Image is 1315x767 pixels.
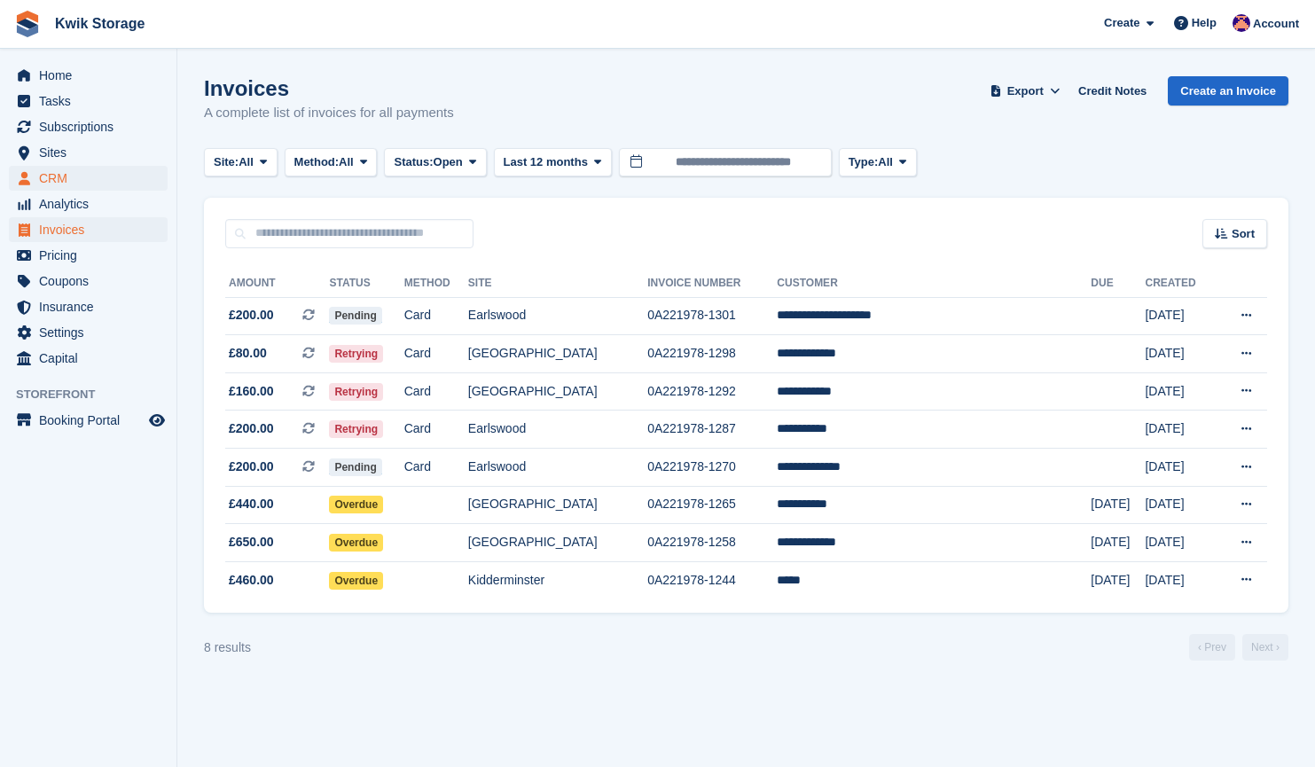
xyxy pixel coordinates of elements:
[9,89,168,113] a: menu
[647,524,777,562] td: 0A221978-1258
[239,153,254,171] span: All
[1145,335,1215,373] td: [DATE]
[9,217,168,242] a: menu
[468,486,647,524] td: [GEOGRAPHIC_DATA]
[229,533,274,552] span: £650.00
[1091,561,1145,599] td: [DATE]
[468,270,647,298] th: Site
[468,524,647,562] td: [GEOGRAPHIC_DATA]
[404,372,468,411] td: Card
[1104,14,1139,32] span: Create
[39,269,145,293] span: Coupons
[1192,14,1217,32] span: Help
[1145,486,1215,524] td: [DATE]
[849,153,879,171] span: Type:
[1145,372,1215,411] td: [DATE]
[229,419,274,438] span: £200.00
[647,561,777,599] td: 0A221978-1244
[647,372,777,411] td: 0A221978-1292
[204,148,278,177] button: Site: All
[394,153,433,171] span: Status:
[404,335,468,373] td: Card
[494,148,612,177] button: Last 12 months
[39,114,145,139] span: Subscriptions
[1253,15,1299,33] span: Account
[404,449,468,487] td: Card
[1091,524,1145,562] td: [DATE]
[214,153,239,171] span: Site:
[229,495,274,513] span: £440.00
[9,114,168,139] a: menu
[39,294,145,319] span: Insurance
[329,270,403,298] th: Status
[229,306,274,325] span: £200.00
[204,103,454,123] p: A complete list of invoices for all payments
[329,534,383,552] span: Overdue
[434,153,463,171] span: Open
[39,243,145,268] span: Pricing
[1071,76,1154,106] a: Credit Notes
[504,153,588,171] span: Last 12 months
[9,408,168,433] a: menu
[1007,82,1044,100] span: Export
[384,148,486,177] button: Status: Open
[9,294,168,319] a: menu
[229,571,274,590] span: £460.00
[9,63,168,88] a: menu
[468,297,647,335] td: Earlswood
[39,217,145,242] span: Invoices
[329,383,383,401] span: Retrying
[1186,634,1292,661] nav: Page
[1145,524,1215,562] td: [DATE]
[204,638,251,657] div: 8 results
[204,76,454,100] h1: Invoices
[468,372,647,411] td: [GEOGRAPHIC_DATA]
[39,140,145,165] span: Sites
[1233,14,1250,32] img: Jade Stanley
[404,297,468,335] td: Card
[839,148,917,177] button: Type: All
[647,486,777,524] td: 0A221978-1265
[1189,634,1235,661] a: Previous
[339,153,354,171] span: All
[647,270,777,298] th: Invoice Number
[285,148,378,177] button: Method: All
[1145,411,1215,449] td: [DATE]
[986,76,1064,106] button: Export
[9,320,168,345] a: menu
[9,243,168,268] a: menu
[16,386,176,403] span: Storefront
[9,140,168,165] a: menu
[777,270,1091,298] th: Customer
[329,496,383,513] span: Overdue
[1242,634,1288,661] a: Next
[468,561,647,599] td: Kidderminster
[468,449,647,487] td: Earlswood
[9,192,168,216] a: menu
[329,420,383,438] span: Retrying
[39,192,145,216] span: Analytics
[329,458,381,476] span: Pending
[39,320,145,345] span: Settings
[39,346,145,371] span: Capital
[468,411,647,449] td: Earlswood
[48,9,152,38] a: Kwik Storage
[1145,297,1215,335] td: [DATE]
[39,63,145,88] span: Home
[647,411,777,449] td: 0A221978-1287
[1168,76,1288,106] a: Create an Invoice
[1091,486,1145,524] td: [DATE]
[146,410,168,431] a: Preview store
[9,346,168,371] a: menu
[1091,270,1145,298] th: Due
[329,345,383,363] span: Retrying
[225,270,329,298] th: Amount
[294,153,340,171] span: Method:
[329,307,381,325] span: Pending
[329,572,383,590] span: Overdue
[1145,449,1215,487] td: [DATE]
[39,166,145,191] span: CRM
[404,411,468,449] td: Card
[1232,225,1255,243] span: Sort
[9,166,168,191] a: menu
